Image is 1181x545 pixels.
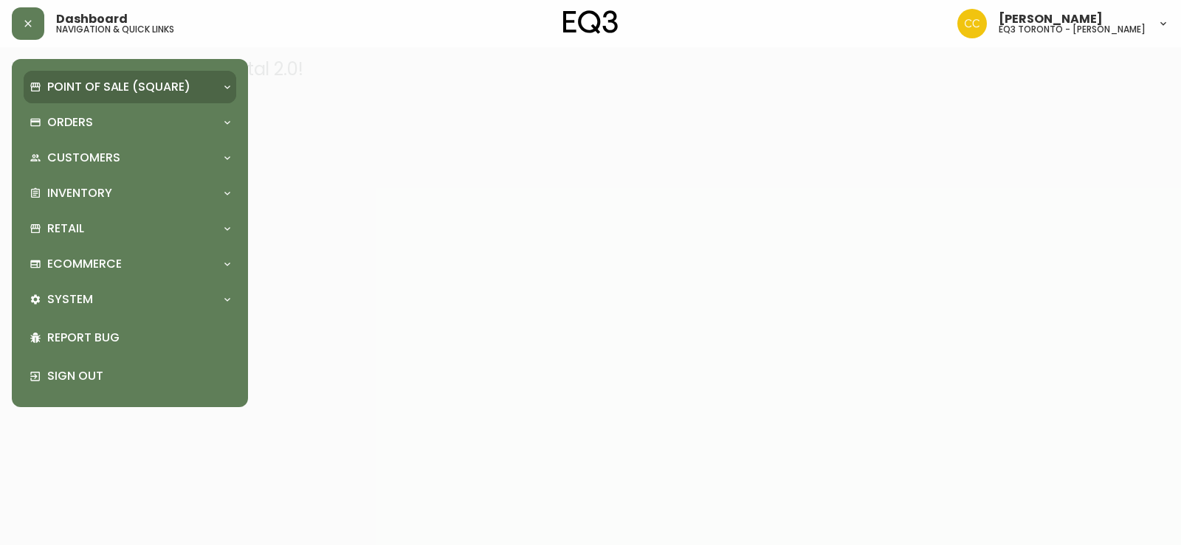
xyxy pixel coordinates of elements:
div: Report Bug [24,319,236,357]
h5: navigation & quick links [56,25,174,34]
div: Orders [24,106,236,139]
p: Ecommerce [47,256,122,272]
div: Sign Out [24,357,236,395]
img: logo [563,10,618,34]
p: Customers [47,150,120,166]
div: System [24,283,236,316]
p: Sign Out [47,368,230,384]
p: Retail [47,221,84,237]
p: Report Bug [47,330,230,346]
div: Inventory [24,177,236,209]
img: ec7176bad513007d25397993f68ebbfb [957,9,987,38]
div: Ecommerce [24,248,236,280]
p: System [47,291,93,308]
p: Point of Sale (Square) [47,79,190,95]
span: Dashboard [56,13,128,25]
div: Point of Sale (Square) [24,71,236,103]
span: [PERSON_NAME] [999,13,1103,25]
div: Retail [24,212,236,245]
h5: eq3 toronto - [PERSON_NAME] [999,25,1146,34]
p: Inventory [47,185,112,201]
p: Orders [47,114,93,131]
div: Customers [24,142,236,174]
